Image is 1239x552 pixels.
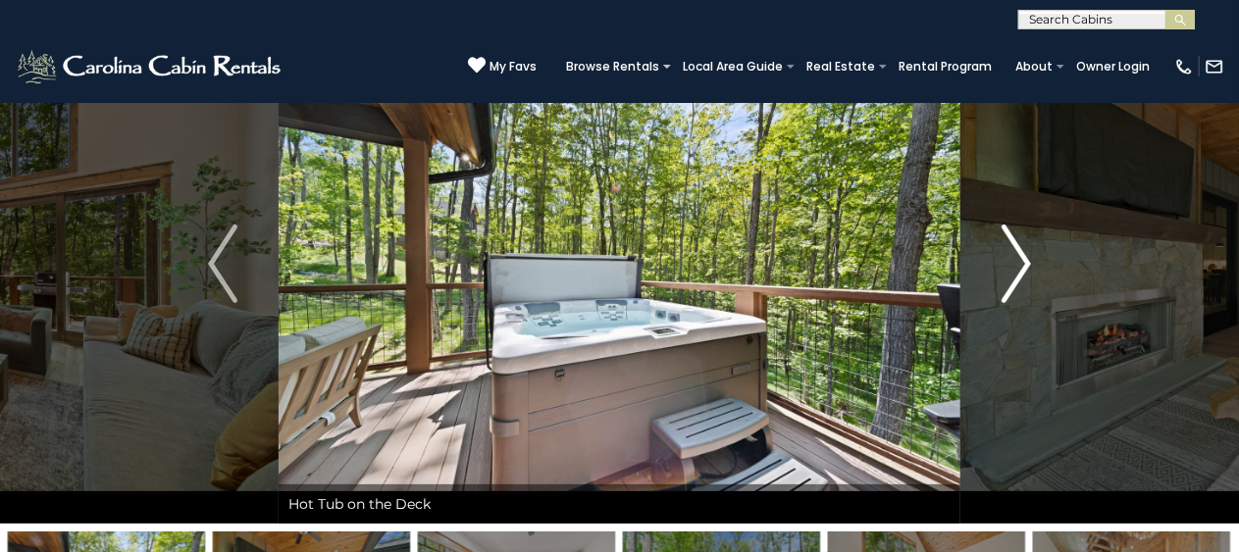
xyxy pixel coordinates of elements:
button: Next [960,4,1072,524]
a: Browse Rentals [556,53,669,80]
img: White-1-2.png [15,47,286,86]
a: Owner Login [1066,53,1160,80]
span: My Favs [490,58,537,75]
button: Previous [167,4,279,524]
img: arrow [1002,225,1031,303]
a: About [1006,53,1062,80]
a: Local Area Guide [673,53,793,80]
a: Real Estate [797,53,885,80]
div: Hot Tub on the Deck [279,484,960,524]
img: mail-regular-white.png [1205,57,1224,76]
img: arrow [208,225,237,303]
a: Rental Program [889,53,1002,80]
a: My Favs [468,56,537,76]
img: phone-regular-white.png [1174,57,1194,76]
